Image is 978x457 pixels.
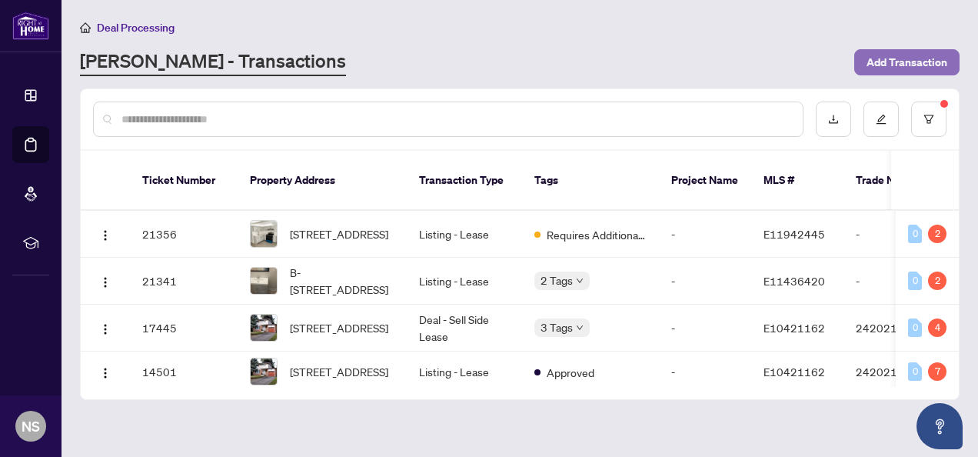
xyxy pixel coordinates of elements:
span: NS [22,415,40,437]
span: down [576,277,584,285]
span: [STREET_ADDRESS] [290,363,388,380]
span: E11942445 [763,227,825,241]
img: thumbnail-img [251,221,277,247]
th: Transaction Type [407,151,522,211]
td: 17445 [130,305,238,352]
span: filter [923,114,934,125]
span: down [576,324,584,332]
span: 3 Tags [541,319,573,336]
button: Open asap [916,403,963,449]
img: thumbnail-img [251,359,277,385]
div: 0 [908,225,922,243]
span: Approved [547,364,594,381]
span: edit [876,114,887,125]
td: Listing - Lease [407,258,522,305]
button: Logo [93,222,118,246]
th: Project Name [659,151,751,211]
div: 0 [908,272,922,290]
span: [STREET_ADDRESS] [290,225,388,242]
div: 7 [928,362,946,381]
span: download [828,114,839,125]
td: - [659,211,751,258]
div: 2 [928,272,946,290]
button: Add Transaction [854,49,960,75]
td: - [659,352,751,392]
button: Logo [93,359,118,384]
td: 2420213 [843,352,951,392]
img: Logo [99,323,111,335]
span: E10421162 [763,365,825,379]
th: Trade Number [843,151,951,211]
button: Logo [93,315,118,340]
th: MLS # [751,151,843,211]
td: - [659,305,751,352]
img: Logo [99,276,111,289]
span: Requires Additional Docs [547,226,647,243]
td: - [659,258,751,305]
span: home [80,22,91,33]
div: 0 [908,362,922,381]
th: Ticket Number [130,151,238,211]
td: Deal - Sell Side Lease [407,305,522,352]
td: 14501 [130,352,238,392]
span: E10421162 [763,321,825,335]
img: thumbnail-img [251,268,277,294]
div: 4 [928,319,946,337]
td: Listing - Lease [407,211,522,258]
th: Tags [522,151,659,211]
td: - [843,258,951,305]
a: [PERSON_NAME] - Transactions [80,48,346,76]
img: Logo [99,229,111,242]
span: [STREET_ADDRESS] [290,319,388,336]
td: - [843,211,951,258]
div: 2 [928,225,946,243]
button: download [816,102,851,137]
span: Add Transaction [867,50,947,75]
td: Listing - Lease [407,352,522,392]
span: B-[STREET_ADDRESS] [290,264,394,298]
div: 0 [908,319,922,337]
td: 2420213 [843,305,951,352]
button: Logo [93,269,118,293]
td: 21341 [130,258,238,305]
button: edit [863,102,899,137]
img: thumbnail-img [251,315,277,341]
img: Logo [99,367,111,379]
th: Property Address [238,151,407,211]
img: logo [12,12,49,40]
span: E11436420 [763,274,825,288]
span: Deal Processing [97,21,175,35]
button: filter [911,102,946,137]
span: 2 Tags [541,272,573,289]
td: 21356 [130,211,238,258]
